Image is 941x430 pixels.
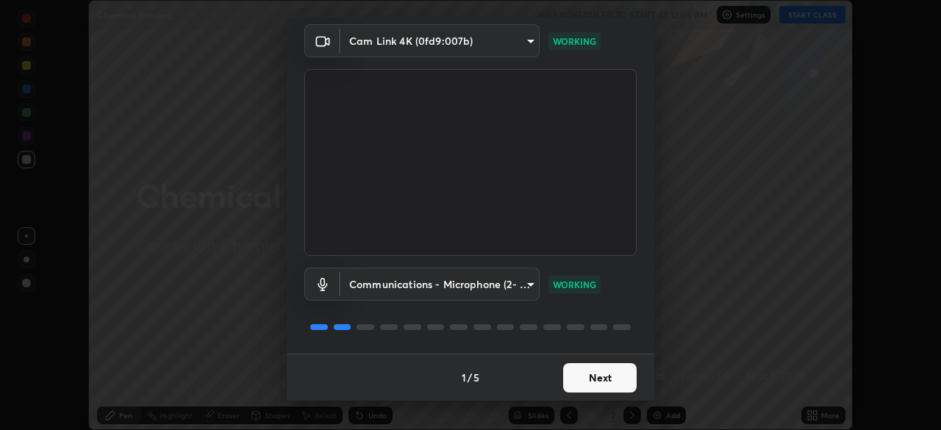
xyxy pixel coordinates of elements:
p: WORKING [553,278,596,291]
h4: 1 [462,370,466,385]
h4: / [468,370,472,385]
h4: 5 [473,370,479,385]
p: WORKING [553,35,596,48]
div: Cam Link 4K (0fd9:007b) [340,268,540,301]
div: Cam Link 4K (0fd9:007b) [340,24,540,57]
button: Next [563,363,637,393]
